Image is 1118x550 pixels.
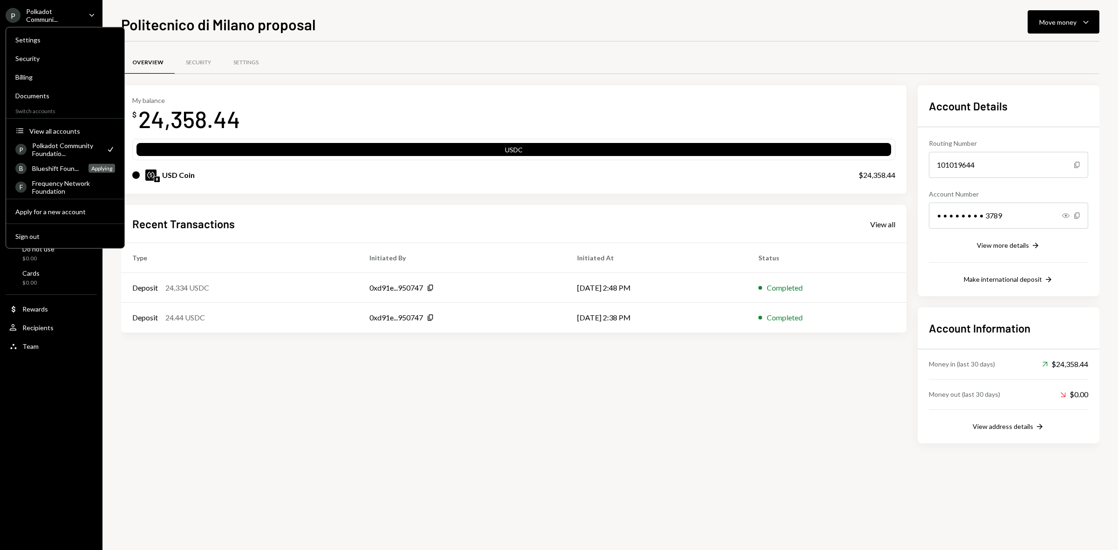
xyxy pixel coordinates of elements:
[10,87,121,104] a: Documents
[132,312,158,323] div: Deposit
[767,282,803,293] div: Completed
[145,170,157,181] img: USDC
[973,422,1033,430] div: View address details
[929,98,1088,114] h2: Account Details
[26,7,81,23] div: Polkadot Communi...
[22,255,55,263] div: $0.00
[929,138,1088,148] div: Routing Number
[10,204,121,220] button: Apply for a new account
[6,319,97,336] a: Recipients
[132,110,136,119] div: $
[929,389,1000,399] div: Money out (last 30 days)
[6,266,97,289] a: Cards$0.00
[964,275,1053,285] button: Make international deposit
[22,342,39,350] div: Team
[132,96,240,104] div: My balance
[10,123,121,140] button: View all accounts
[15,181,27,192] div: F
[369,282,423,293] div: 0xd91e...950747
[186,59,211,67] div: Security
[132,59,164,67] div: Overview
[767,312,803,323] div: Completed
[138,104,240,134] div: 24,358.44
[1028,10,1099,34] button: Move money
[233,59,259,67] div: Settings
[10,31,121,48] a: Settings
[165,312,205,323] div: 24.44 USDC
[1042,359,1088,370] div: $24,358.44
[32,179,115,195] div: Frequency Network Foundation
[566,273,747,303] td: [DATE] 2:48 PM
[6,242,97,265] a: Do not use$0.00
[22,269,40,277] div: Cards
[121,51,175,75] a: Overview
[566,243,747,273] th: Initiated At
[6,300,97,317] a: Rewards
[964,275,1042,283] div: Make international deposit
[870,220,895,229] div: View all
[10,228,121,245] button: Sign out
[369,312,423,323] div: 0xd91e...950747
[32,142,100,157] div: Polkadot Community Foundatio...
[6,8,20,23] div: P
[929,189,1088,199] div: Account Number
[22,324,54,332] div: Recipients
[929,359,995,369] div: Money in (last 30 days)
[929,203,1088,229] div: • • • • • • • • 3789
[15,163,27,174] div: B
[6,106,124,115] div: Switch accounts
[89,164,115,173] div: Applying
[136,145,891,158] div: USDC
[747,243,907,273] th: Status
[358,243,566,273] th: Initiated By
[121,243,358,273] th: Type
[15,36,115,44] div: Settings
[10,160,121,177] a: BBlueshift Foun...Applying
[10,68,121,85] a: Billing
[973,422,1044,432] button: View address details
[6,338,97,354] a: Team
[15,144,27,155] div: P
[162,170,195,181] div: USD Coin
[22,245,55,253] div: Do not use
[15,232,115,240] div: Sign out
[22,279,40,287] div: $0.00
[29,127,115,135] div: View all accounts
[1039,17,1077,27] div: Move money
[175,51,222,75] a: Security
[1060,389,1088,400] div: $0.00
[10,178,121,195] a: FFrequency Network Foundation
[132,282,158,293] div: Deposit
[32,164,83,172] div: Blueshift Foun...
[165,282,209,293] div: 24,334 USDC
[132,216,235,231] h2: Recent Transactions
[154,177,160,182] img: ethereum-mainnet
[977,241,1040,251] button: View more details
[121,15,316,34] h1: Politecnico di Milano proposal
[10,50,121,67] a: Security
[929,320,1088,336] h2: Account Information
[566,303,747,333] td: [DATE] 2:38 PM
[859,170,895,181] div: $24,358.44
[15,207,115,215] div: Apply for a new account
[870,219,895,229] a: View all
[929,152,1088,178] div: 101019644
[22,305,48,313] div: Rewards
[15,73,115,81] div: Billing
[15,92,115,100] div: Documents
[977,241,1029,249] div: View more details
[222,51,270,75] a: Settings
[15,54,115,62] div: Security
